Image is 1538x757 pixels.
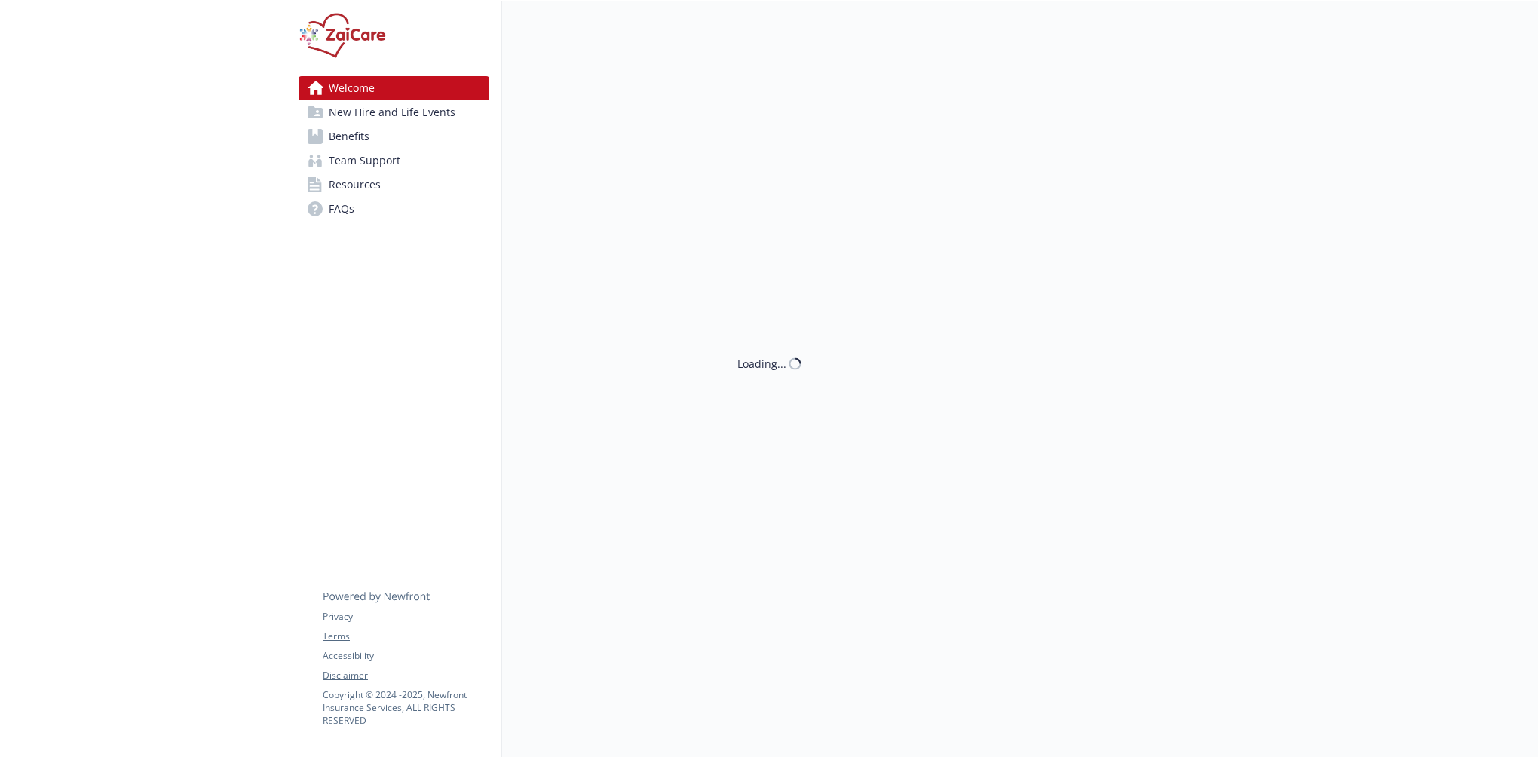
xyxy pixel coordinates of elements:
[299,197,489,221] a: FAQs
[299,100,489,124] a: New Hire and Life Events
[299,173,489,197] a: Resources
[737,356,786,372] div: Loading...
[323,630,489,643] a: Terms
[323,610,489,624] a: Privacy
[299,124,489,149] a: Benefits
[323,649,489,663] a: Accessibility
[329,173,381,197] span: Resources
[329,197,354,221] span: FAQs
[329,149,400,173] span: Team Support
[329,76,375,100] span: Welcome
[323,688,489,727] p: Copyright © 2024 - 2025 , Newfront Insurance Services, ALL RIGHTS RESERVED
[299,76,489,100] a: Welcome
[329,124,369,149] span: Benefits
[323,669,489,682] a: Disclaimer
[299,149,489,173] a: Team Support
[329,100,455,124] span: New Hire and Life Events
